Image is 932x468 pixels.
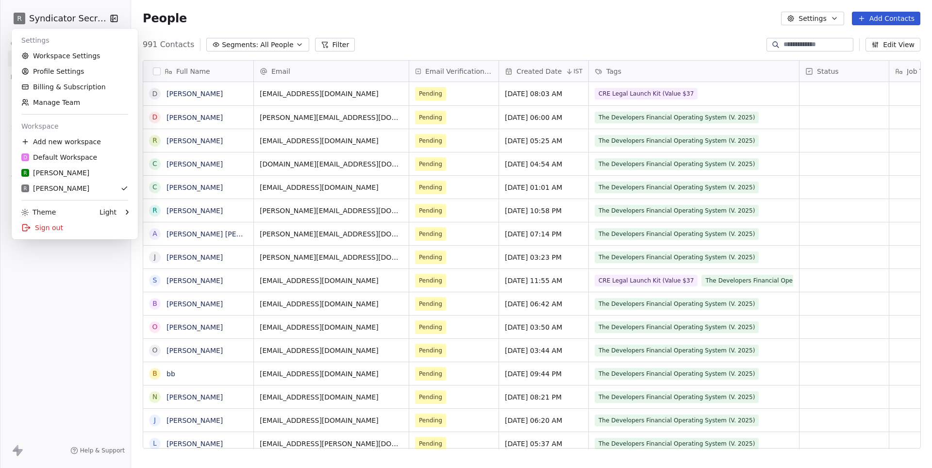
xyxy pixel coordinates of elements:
[505,113,582,122] span: [DATE] 06:00 AM
[16,33,134,48] div: Settings
[419,346,442,355] span: Pending
[21,168,89,178] div: [PERSON_NAME]
[260,392,403,402] span: [EMAIL_ADDRESS][DOMAIN_NAME]
[419,136,442,146] span: Pending
[505,136,582,146] span: [DATE] 05:25 AM
[166,90,223,98] a: [PERSON_NAME]
[505,252,582,262] span: [DATE] 03:23 PM
[260,159,403,169] span: [DOMAIN_NAME][EMAIL_ADDRESS][DOMAIN_NAME]
[817,67,839,76] span: Status
[271,67,290,76] span: Email
[419,159,442,169] span: Pending
[595,345,759,356] span: The Developers Financial Operating System (V. 2025)
[595,112,759,123] span: The Developers Financial Operating System (V. 2025)
[505,346,582,355] span: [DATE] 03:44 AM
[166,114,223,121] a: [PERSON_NAME]
[23,154,27,161] span: D
[152,368,157,379] div: b
[166,277,223,284] a: [PERSON_NAME]
[80,447,125,454] span: Help & Support
[16,95,134,110] a: Manage Team
[6,36,43,51] span: Contacts
[152,299,157,309] div: B
[595,275,698,286] span: CRE Legal Launch Kit (Value $37
[260,276,403,285] span: [EMAIL_ADDRESS][DOMAIN_NAME]
[419,416,442,425] span: Pending
[16,118,134,134] div: Workspace
[17,14,22,23] span: R
[100,207,116,217] div: Light
[260,299,403,309] span: [EMAIL_ADDRESS][DOMAIN_NAME]
[260,183,403,192] span: [EMAIL_ADDRESS][DOMAIN_NAME]
[260,89,403,99] span: [EMAIL_ADDRESS][DOMAIN_NAME]
[516,67,562,76] span: Created Date
[7,120,32,135] span: Sales
[505,416,582,425] span: [DATE] 06:20 AM
[505,89,582,99] span: [DATE] 08:03 AM
[595,205,759,217] span: The Developers Financial Operating System (V. 2025)
[505,439,582,449] span: [DATE] 05:37 AM
[505,229,582,239] span: [DATE] 07:14 PM
[16,79,134,95] a: Billing & Subscription
[166,137,223,145] a: [PERSON_NAME]
[260,206,403,216] span: [PERSON_NAME][EMAIL_ADDRESS][DOMAIN_NAME]
[143,82,254,449] div: grid
[595,88,698,100] span: CRE Legal Launch Kit (Value $37
[595,251,759,263] span: The Developers Financial Operating System (V. 2025)
[595,368,759,380] span: The Developers Financial Operating System (V. 2025)
[152,345,157,355] div: O
[166,323,223,331] a: [PERSON_NAME]
[166,300,223,308] a: [PERSON_NAME]
[260,322,403,332] span: [EMAIL_ADDRESS][DOMAIN_NAME]
[7,171,31,185] span: Tools
[425,67,493,76] span: Email Verification Status
[505,322,582,332] span: [DATE] 03:50 AM
[152,392,157,402] div: N
[260,252,403,262] span: [PERSON_NAME][EMAIL_ADDRESS][DOMAIN_NAME]
[260,439,403,449] span: [EMAIL_ADDRESS][PERSON_NAME][DOMAIN_NAME]
[176,67,210,76] span: Full Name
[595,228,759,240] span: The Developers Financial Operating System (V. 2025)
[152,135,157,146] div: R
[24,185,27,192] span: R
[595,135,759,147] span: The Developers Financial Operating System (V. 2025)
[260,229,403,239] span: [PERSON_NAME][EMAIL_ADDRESS][DOMAIN_NAME]
[595,182,759,193] span: The Developers Financial Operating System (V. 2025)
[419,369,442,379] span: Pending
[154,415,156,425] div: J
[166,440,223,448] a: [PERSON_NAME]
[16,48,134,64] a: Workspace Settings
[260,136,403,146] span: [EMAIL_ADDRESS][DOMAIN_NAME]
[152,229,157,239] div: A
[419,299,442,309] span: Pending
[595,415,759,426] span: The Developers Financial Operating System (V. 2025)
[21,207,56,217] div: Theme
[6,70,46,84] span: Marketing
[852,12,920,25] button: Add Contacts
[166,417,223,424] a: [PERSON_NAME]
[419,252,442,262] span: Pending
[152,322,157,332] div: O
[505,299,582,309] span: [DATE] 06:42 AM
[166,207,223,215] a: [PERSON_NAME]
[29,12,107,25] span: Syndicator Secrets
[505,206,582,216] span: [DATE] 10:58 PM
[505,369,582,379] span: [DATE] 09:44 PM
[419,206,442,216] span: Pending
[152,205,157,216] div: R
[419,113,442,122] span: Pending
[166,347,223,354] a: [PERSON_NAME]
[21,152,97,162] div: Default Workspace
[16,220,134,235] div: Sign out
[260,40,293,50] span: All People
[260,346,403,355] span: [EMAIL_ADDRESS][DOMAIN_NAME]
[505,276,582,285] span: [DATE] 11:55 AM
[573,67,582,75] span: IST
[166,370,175,378] a: bb
[166,230,282,238] a: [PERSON_NAME] [PERSON_NAME]
[166,184,223,191] a: [PERSON_NAME]
[419,392,442,402] span: Pending
[505,159,582,169] span: [DATE] 04:54 AM
[21,184,89,193] div: [PERSON_NAME]
[865,38,920,51] button: Edit View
